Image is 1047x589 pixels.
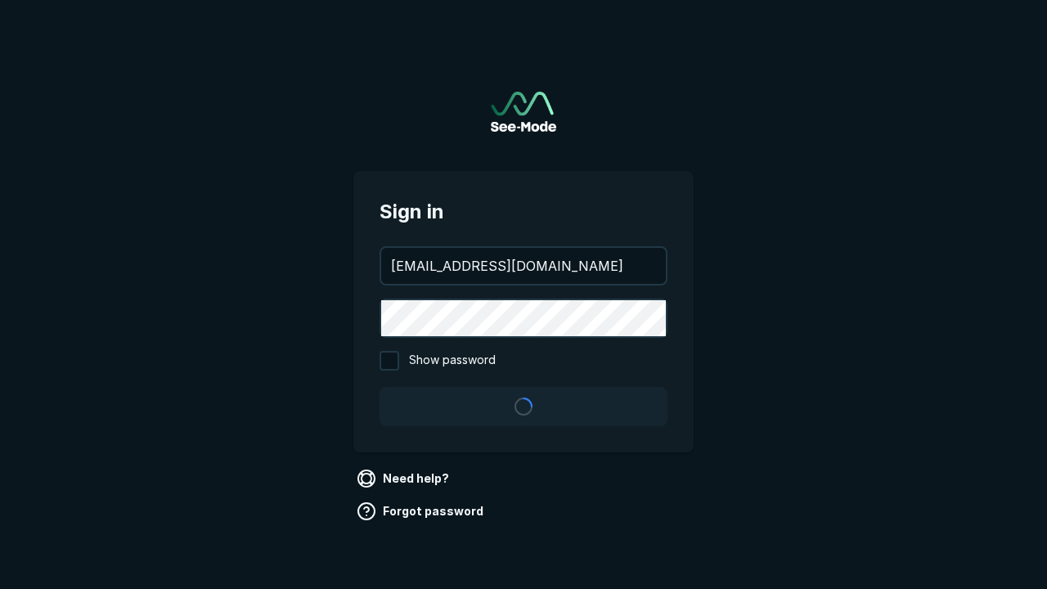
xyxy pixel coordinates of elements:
a: Need help? [353,465,456,492]
span: Sign in [380,197,667,227]
a: Forgot password [353,498,490,524]
span: Show password [409,351,496,371]
img: See-Mode Logo [491,92,556,132]
input: your@email.com [381,248,666,284]
a: Go to sign in [491,92,556,132]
